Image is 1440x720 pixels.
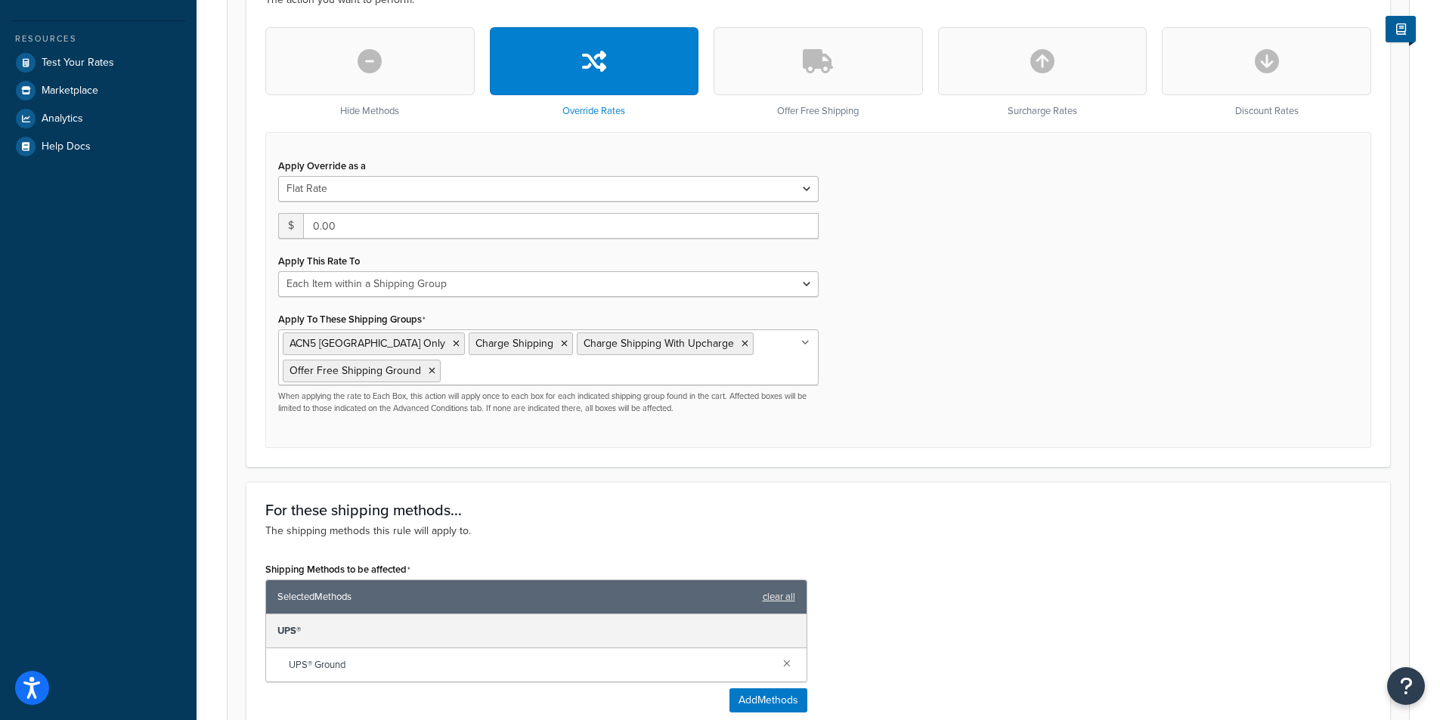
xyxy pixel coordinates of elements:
[584,335,734,351] span: Charge Shipping With Upcharge
[277,586,755,607] span: Selected Methods
[11,105,185,132] a: Analytics
[265,27,475,117] div: Hide Methods
[290,335,445,351] span: ACN5 [GEOGRAPHIC_DATA] Only
[278,160,366,172] label: Apply Override as a
[265,502,1371,518] h3: For these shipping methods...
[42,57,114,70] span: Test Your Rates
[11,77,185,104] a: Marketplace
[475,335,553,351] span: Charge Shipping
[42,141,91,153] span: Help Docs
[490,27,699,117] div: Override Rates
[11,32,185,45] div: Resources
[278,213,303,239] span: $
[278,255,360,267] label: Apply This Rate To
[42,85,98,97] span: Marketplace
[714,27,923,117] div: Offer Free Shipping
[265,523,1371,539] p: The shipping methods this rule will apply to.
[11,133,185,160] a: Help Docs
[278,391,819,414] p: When applying the rate to Each Box, this action will apply once to each box for each indicated sh...
[266,614,807,648] div: UPS®
[11,49,185,76] a: Test Your Rates
[1162,27,1371,117] div: Discount Rates
[1387,667,1425,705] button: Open Resource Center
[938,27,1147,117] div: Surcharge Rates
[763,586,795,607] a: clear all
[289,654,771,675] span: UPS® Ground
[278,314,426,326] label: Apply To These Shipping Groups
[290,363,421,379] span: Offer Free Shipping Ground
[729,688,807,712] button: AddMethods
[1386,16,1416,42] button: Show Help Docs
[265,564,410,576] label: Shipping Methods to be affected
[42,113,83,125] span: Analytics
